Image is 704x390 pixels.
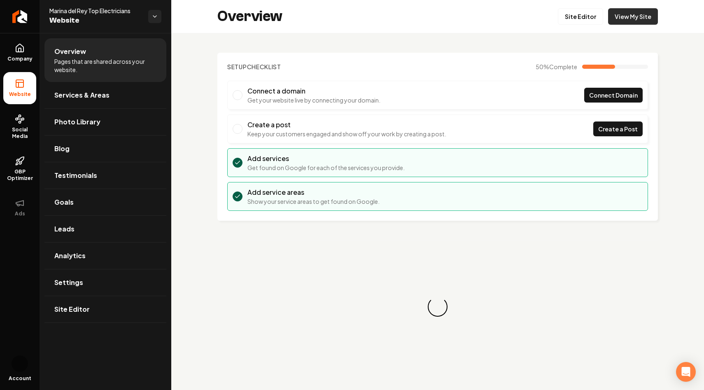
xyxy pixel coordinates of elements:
[44,82,166,108] a: Services & Areas
[44,269,166,296] a: Settings
[3,191,36,224] button: Ads
[54,90,110,100] span: Services & Areas
[598,125,638,133] span: Create a Post
[44,189,166,215] a: Goals
[608,8,658,25] a: View My Site
[3,107,36,146] a: Social Media
[44,296,166,322] a: Site Editor
[44,135,166,162] a: Blog
[54,197,74,207] span: Goals
[44,243,166,269] a: Analytics
[227,63,281,71] h2: Checklist
[12,355,28,372] button: Open user button
[49,15,142,26] span: Website
[247,130,446,138] p: Keep your customers engaged and show off your work by creating a post.
[247,86,380,96] h3: Connect a domain
[536,63,577,71] span: 50 %
[54,170,97,180] span: Testimonials
[227,63,247,70] span: Setup
[589,91,638,100] span: Connect Domain
[247,96,380,104] p: Get your website live by connecting your domain.
[54,47,86,56] span: Overview
[3,168,36,182] span: GBP Optimizer
[12,10,28,23] img: Rebolt Logo
[54,117,100,127] span: Photo Library
[3,37,36,69] a: Company
[593,121,643,136] a: Create a Post
[247,197,380,206] p: Show your service areas to get found on Google.
[3,149,36,188] a: GBP Optimizer
[247,120,446,130] h3: Create a post
[54,304,90,314] span: Site Editor
[247,154,405,163] h3: Add services
[9,375,31,382] span: Account
[54,278,83,287] span: Settings
[44,162,166,189] a: Testimonials
[44,216,166,242] a: Leads
[247,163,405,172] p: Get found on Google for each of the services you provide.
[54,144,70,154] span: Blog
[54,57,156,74] span: Pages that are shared across your website.
[217,8,282,25] h2: Overview
[12,355,28,372] img: Will Henderson
[54,224,75,234] span: Leads
[49,7,142,15] span: Marina del Rey Top Electricians
[676,362,696,382] div: Open Intercom Messenger
[4,56,36,62] span: Company
[549,63,577,70] span: Complete
[54,251,86,261] span: Analytics
[6,91,34,98] span: Website
[247,187,380,197] h3: Add service areas
[428,297,448,317] div: Loading
[3,126,36,140] span: Social Media
[44,109,166,135] a: Photo Library
[558,8,603,25] a: Site Editor
[12,210,28,217] span: Ads
[584,88,643,103] a: Connect Domain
